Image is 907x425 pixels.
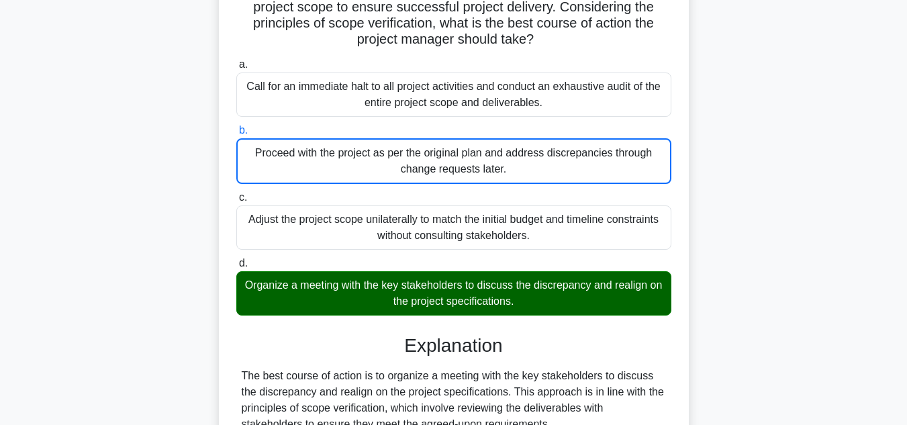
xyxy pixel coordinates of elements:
[236,138,671,184] div: Proceed with the project as per the original plan and address discrepancies through change reques...
[239,191,247,203] span: c.
[236,205,671,250] div: Adjust the project scope unilaterally to match the initial budget and timeline constraints withou...
[244,334,663,357] h3: Explanation
[236,73,671,117] div: Call for an immediate halt to all project activities and conduct an exhaustive audit of the entir...
[239,58,248,70] span: a.
[236,271,671,316] div: Organize a meeting with the key stakeholders to discuss the discrepancy and realign on the projec...
[239,257,248,269] span: d.
[239,124,248,136] span: b.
